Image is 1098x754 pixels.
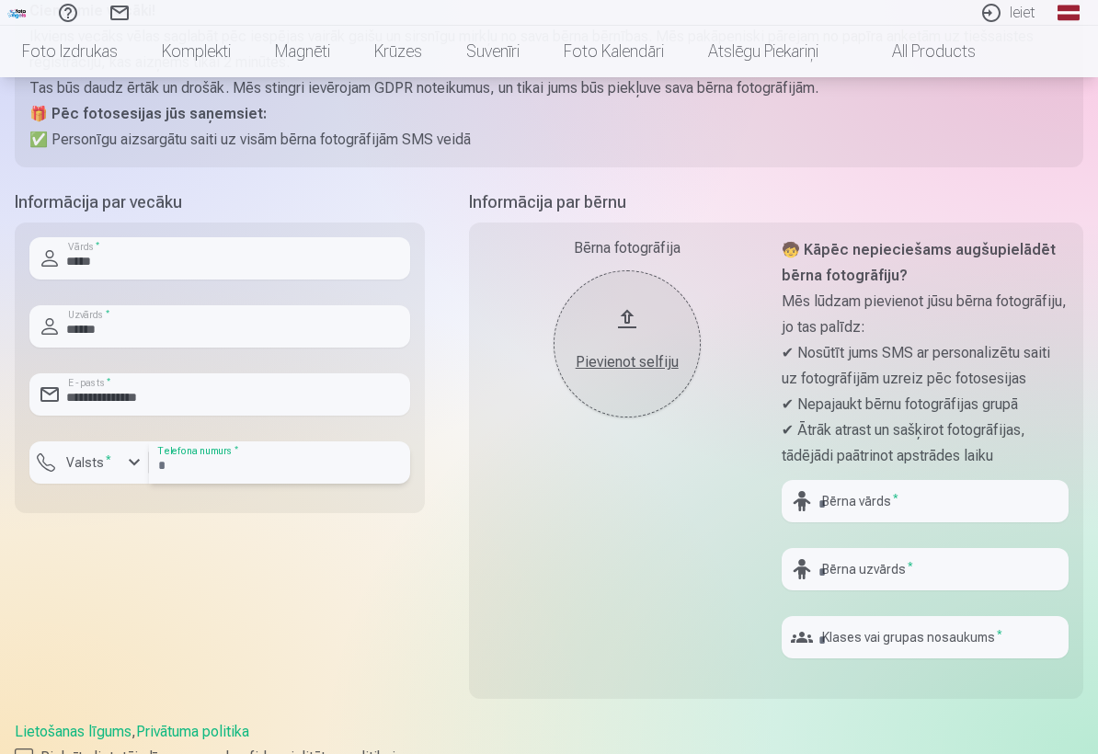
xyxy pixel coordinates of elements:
[15,189,425,215] h5: Informācija par vecāku
[29,127,1069,153] p: ✅ Personīgu aizsargātu saiti uz visām bērna fotogrāfijām SMS veidā
[253,26,352,77] a: Magnēti
[15,723,132,740] a: Lietošanas līgums
[140,26,253,77] a: Komplekti
[29,75,1069,101] p: Tas būs daudz ērtāk un drošāk. Mēs stingri ievērojam GDPR noteikumus, un tikai jums būs piekļuve ...
[469,189,1083,215] h5: Informācija par bērnu
[484,237,771,259] div: Bērna fotogrāfija
[572,351,682,373] div: Pievienot selfiju
[841,26,998,77] a: All products
[352,26,444,77] a: Krūzes
[782,241,1056,284] strong: 🧒 Kāpēc nepieciešams augšupielādēt bērna fotogrāfiju?
[782,392,1069,417] p: ✔ Nepajaukt bērnu fotogrāfijas grupā
[782,289,1069,340] p: Mēs lūdzam pievienot jūsu bērna fotogrāfiju, jo tas palīdz:
[59,453,119,472] label: Valsts
[554,270,701,417] button: Pievienot selfiju
[136,723,249,740] a: Privātuma politika
[7,7,28,18] img: /fa1
[29,441,149,484] button: Valsts*
[444,26,542,77] a: Suvenīri
[782,340,1069,392] p: ✔ Nosūtīt jums SMS ar personalizētu saiti uz fotogrāfijām uzreiz pēc fotosesijas
[542,26,686,77] a: Foto kalendāri
[686,26,841,77] a: Atslēgu piekariņi
[782,417,1069,469] p: ✔ Ātrāk atrast un sašķirot fotogrāfijas, tādējādi paātrinot apstrādes laiku
[29,105,267,122] strong: 🎁 Pēc fotosesijas jūs saņemsiet:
